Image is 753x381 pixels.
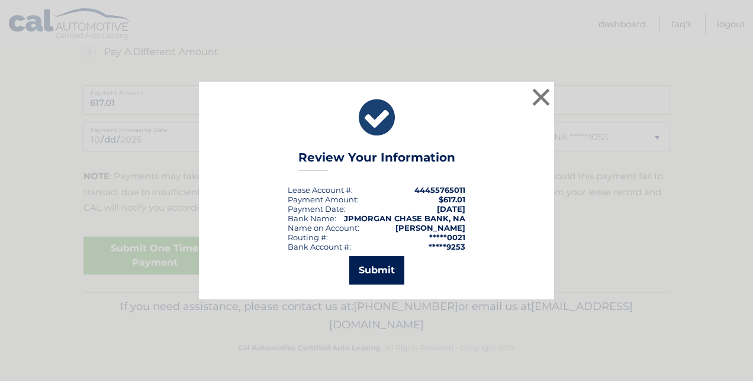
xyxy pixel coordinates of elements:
span: [DATE] [437,204,465,214]
div: : [288,204,346,214]
div: Bank Account #: [288,242,351,251]
div: Payment Amount: [288,195,359,204]
h3: Review Your Information [298,150,455,171]
div: Routing #: [288,233,328,242]
span: $617.01 [439,195,465,204]
div: Name on Account: [288,223,359,233]
button: × [529,85,553,109]
div: Lease Account #: [288,185,353,195]
button: Submit [349,256,404,285]
div: Bank Name: [288,214,336,223]
strong: [PERSON_NAME] [395,223,465,233]
span: Payment Date [288,204,344,214]
strong: 44455765011 [414,185,465,195]
strong: JPMORGAN CHASE BANK, NA [344,214,465,223]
